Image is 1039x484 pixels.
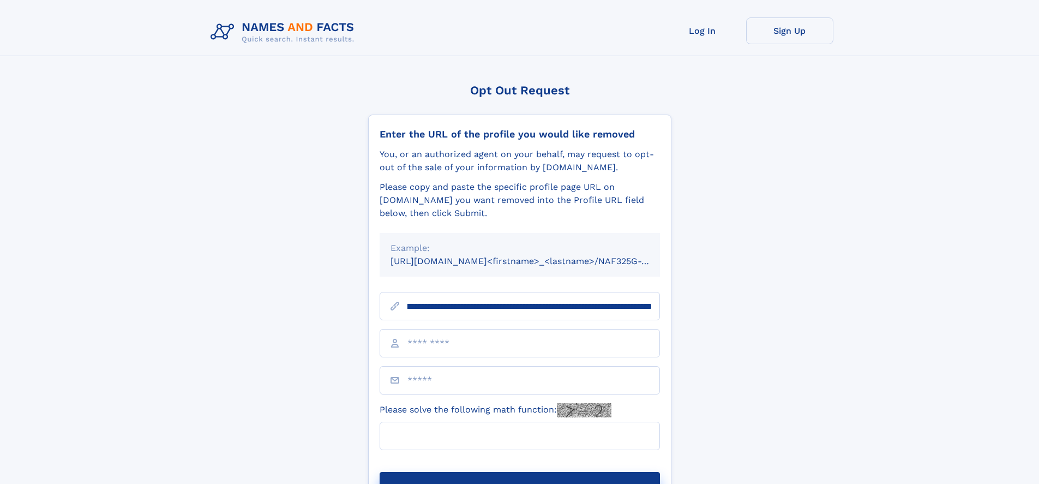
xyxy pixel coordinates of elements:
[380,403,611,417] label: Please solve the following math function:
[746,17,833,44] a: Sign Up
[659,17,746,44] a: Log In
[380,181,660,220] div: Please copy and paste the specific profile page URL on [DOMAIN_NAME] you want removed into the Pr...
[206,17,363,47] img: Logo Names and Facts
[380,148,660,174] div: You, or an authorized agent on your behalf, may request to opt-out of the sale of your informatio...
[380,128,660,140] div: Enter the URL of the profile you would like removed
[391,242,649,255] div: Example:
[391,256,681,266] small: [URL][DOMAIN_NAME]<firstname>_<lastname>/NAF325G-xxxxxxxx
[368,83,671,97] div: Opt Out Request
